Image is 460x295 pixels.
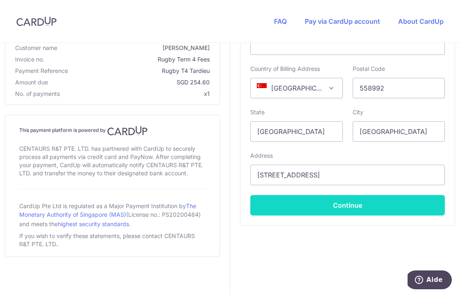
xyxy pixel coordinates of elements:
[107,126,147,136] img: CardUp
[250,152,273,160] label: Address
[353,65,385,73] label: Postal Code
[48,55,210,64] span: Rugby Term 4 Fees
[51,78,210,86] span: SGD 254.60
[16,16,57,26] img: CardUp
[250,195,445,216] button: Continue
[15,44,57,52] span: Customer name
[19,202,196,218] a: The Monetary Authority of Singapore (MAS)
[61,44,210,52] span: [PERSON_NAME]
[15,55,44,64] span: Invoice no.
[353,108,363,116] label: City
[305,17,380,25] a: Pay via CardUp account
[71,67,210,75] span: Rugby T4 Tardieu
[250,65,320,73] label: Country of Billing Address
[15,67,68,74] span: translation missing: en.payment_reference
[257,40,438,50] iframe: To enrich screen reader interactions, please activate Accessibility in Grammarly extension settings
[353,78,445,98] input: Example 123456
[250,78,343,98] span: Singapore
[251,78,342,98] span: Singapore
[408,270,452,291] iframe: Ouvre un widget dans lequel vous pouvez trouver plus d’informations
[274,17,287,25] a: FAQ
[58,220,129,227] a: highest security standards
[19,126,206,136] h4: This payment platform is powered by
[15,90,60,98] span: No. of payments
[204,90,210,97] span: x1
[398,17,444,25] a: About CardUp
[250,108,265,116] label: State
[15,78,48,86] span: Amount due
[19,143,206,179] div: CENTAURS R&T PTE. LTD. has partnered with CardUp to securely process all payments via credit card...
[19,230,206,250] div: If you wish to verify these statements, please contact CENTAURS R&T PTE. LTD..
[19,199,206,230] div: CardUp Pte Ltd is regulated as a Major Payment Institution by (License no.: PS20200484) and meets...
